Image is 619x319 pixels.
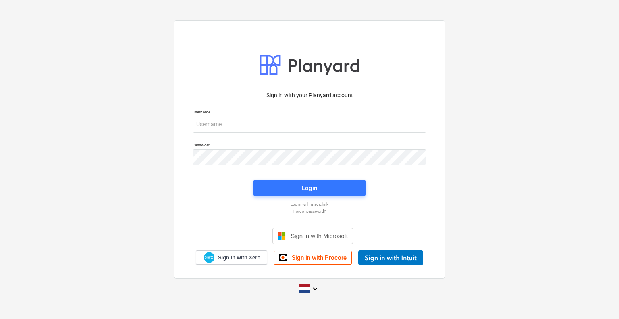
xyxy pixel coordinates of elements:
a: Forgot password? [189,208,430,214]
input: Username [193,117,426,133]
i: keyboard_arrow_down [310,284,320,294]
a: Sign in with Procore [274,251,352,265]
img: Microsoft logo [278,232,286,240]
span: Sign in with Xero [218,254,260,261]
p: Sign in with your Planyard account [193,91,426,100]
button: Login [253,180,366,196]
img: Xero logo [204,252,214,263]
span: Sign in with Microsoft [291,232,348,239]
p: Password [193,142,426,149]
div: Login [302,183,317,193]
p: Username [193,109,426,116]
a: Sign in with Xero [196,250,268,265]
a: Log in with magic link [189,202,430,207]
span: Sign in with Procore [292,254,347,261]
